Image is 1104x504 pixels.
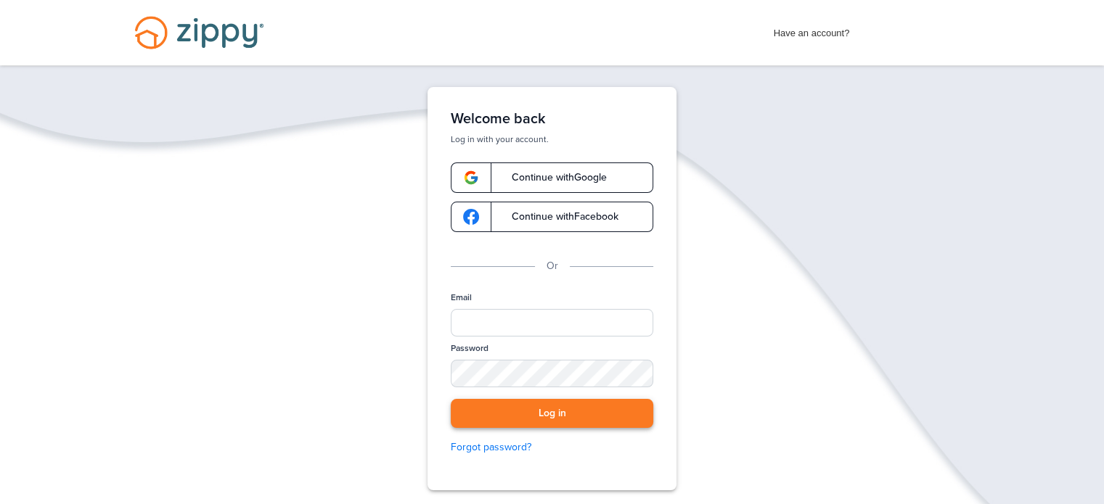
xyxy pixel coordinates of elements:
p: Log in with your account. [451,133,653,145]
input: Password [451,360,653,387]
span: Have an account? [774,18,850,41]
span: Continue with Google [497,173,607,183]
a: google-logoContinue withFacebook [451,202,653,232]
a: Forgot password? [451,439,653,455]
img: google-logo [463,209,479,225]
label: Password [451,342,488,355]
p: Or [547,258,558,274]
input: Email [451,309,653,336]
a: google-logoContinue withGoogle [451,162,653,193]
img: google-logo [463,170,479,186]
button: Log in [451,399,653,429]
label: Email [451,292,472,304]
h1: Welcome back [451,110,653,128]
span: Continue with Facebook [497,212,618,222]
